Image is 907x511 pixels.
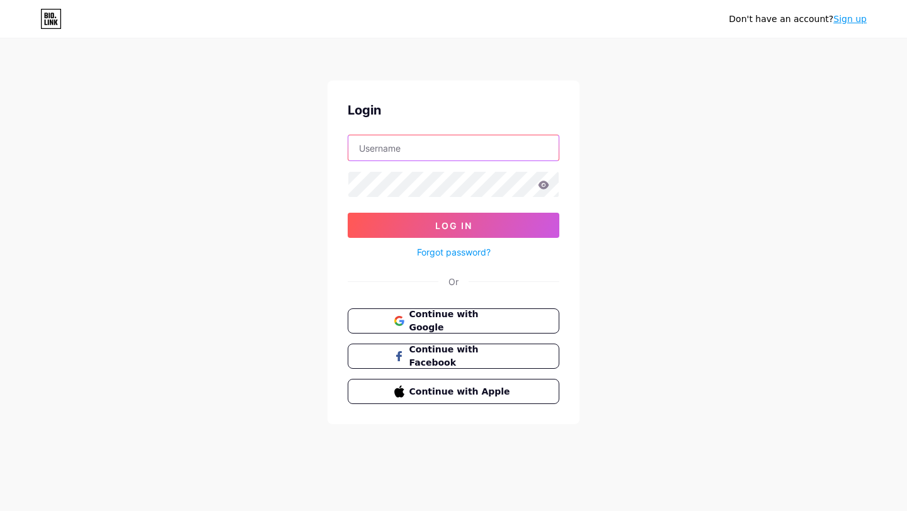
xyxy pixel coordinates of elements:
[409,308,513,334] span: Continue with Google
[348,344,559,369] button: Continue with Facebook
[409,343,513,369] span: Continue with Facebook
[348,379,559,404] button: Continue with Apple
[348,308,559,334] button: Continue with Google
[348,135,559,160] input: Username
[435,220,472,231] span: Log In
[448,275,459,288] div: Or
[833,14,867,24] a: Sign up
[409,385,513,398] span: Continue with Apple
[348,213,559,238] button: Log In
[348,101,559,120] div: Login
[729,13,867,26] div: Don't have an account?
[417,245,491,259] a: Forgot password?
